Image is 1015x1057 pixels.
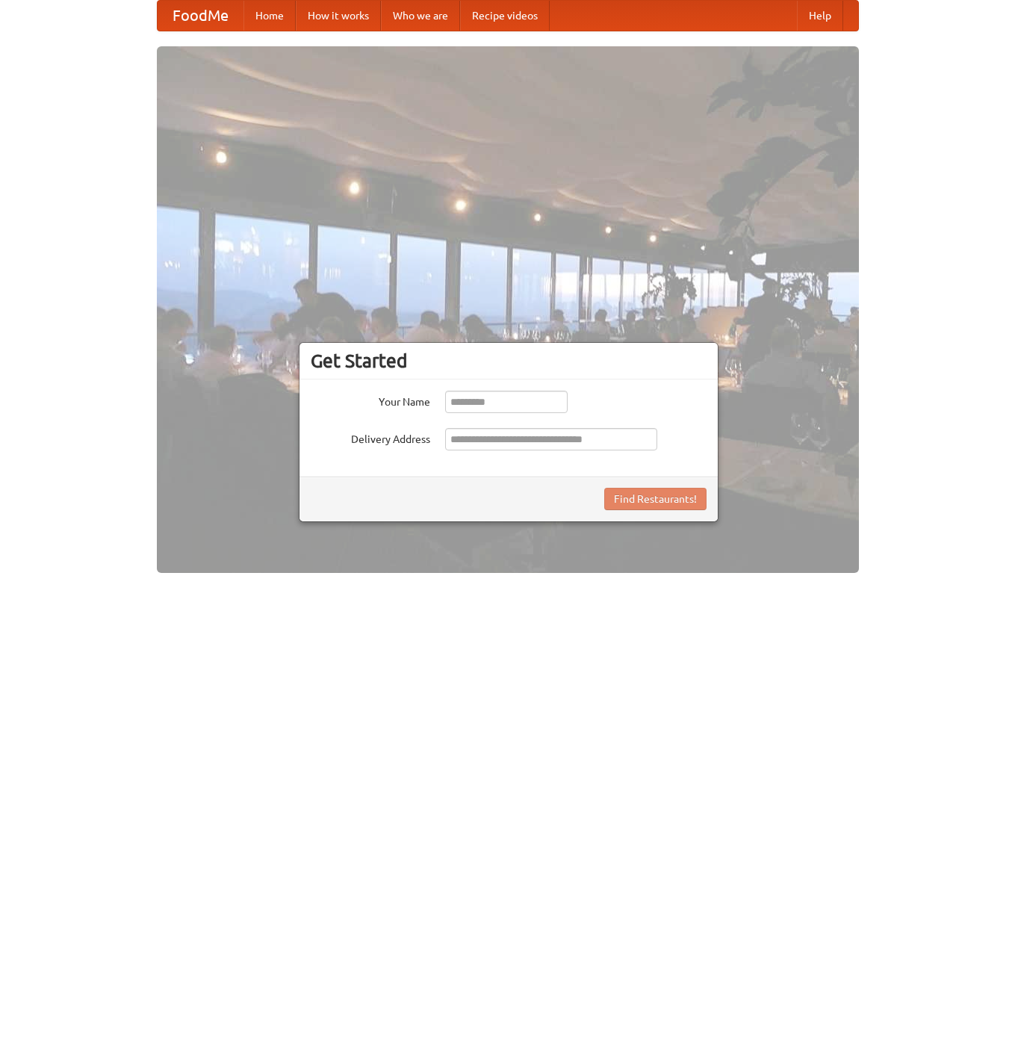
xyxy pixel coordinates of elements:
[460,1,550,31] a: Recipe videos
[381,1,460,31] a: Who we are
[296,1,381,31] a: How it works
[158,1,243,31] a: FoodMe
[243,1,296,31] a: Home
[311,391,430,409] label: Your Name
[797,1,843,31] a: Help
[604,488,707,510] button: Find Restaurants!
[311,350,707,372] h3: Get Started
[311,428,430,447] label: Delivery Address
